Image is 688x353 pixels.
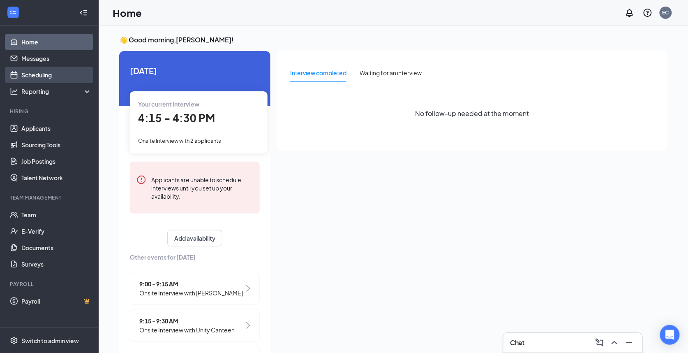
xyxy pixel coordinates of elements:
span: 4:15 - 4:30 PM [138,111,215,125]
div: Applicants are unable to schedule interviews until you set up your availability. [151,175,253,200]
span: No follow-up needed at the moment [415,108,529,118]
a: E-Verify [21,223,92,239]
span: [DATE] [130,64,260,77]
span: Onsite Interview with Unity Canteen [139,325,235,334]
svg: Settings [10,337,18,345]
svg: QuestionInfo [643,8,653,18]
h1: Home [113,6,142,20]
svg: Error [136,175,146,185]
div: Open Intercom Messenger [660,325,680,345]
svg: Analysis [10,87,18,95]
div: Waiting for an interview [360,68,422,77]
div: Switch to admin view [21,337,79,345]
h3: 👋 Good morning, [PERSON_NAME] ! [119,35,667,44]
a: Talent Network [21,170,92,186]
h3: Chat [510,338,525,347]
div: Payroll [10,281,90,288]
span: 9:15 - 9:30 AM [139,316,235,325]
span: Onsite Interview with [PERSON_NAME] [139,288,243,297]
svg: ComposeMessage [595,338,605,348]
a: PayrollCrown [21,293,92,309]
span: Onsite Interview with 2 applicants [138,137,221,144]
svg: ChevronUp [610,338,619,348]
div: EC [663,9,669,16]
div: Reporting [21,87,92,95]
span: Other events for [DATE] [130,253,260,262]
svg: Notifications [625,8,635,18]
button: ChevronUp [608,336,621,349]
a: Documents [21,239,92,256]
div: Team Management [10,194,90,201]
a: Home [21,34,92,50]
a: Team [21,207,92,223]
a: Sourcing Tools [21,137,92,153]
button: Minimize [623,336,636,349]
span: 9:00 - 9:15 AM [139,279,243,288]
button: ComposeMessage [593,336,606,349]
div: Hiring [10,108,90,115]
a: Applicants [21,120,92,137]
svg: Collapse [79,9,88,17]
a: Scheduling [21,67,92,83]
svg: Minimize [624,338,634,348]
span: Your current interview [138,100,199,108]
button: Add availability [167,230,222,246]
svg: WorkstreamLogo [9,8,17,16]
a: Messages [21,50,92,67]
div: Interview completed [290,68,346,77]
a: Job Postings [21,153,92,170]
a: Surveys [21,256,92,272]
